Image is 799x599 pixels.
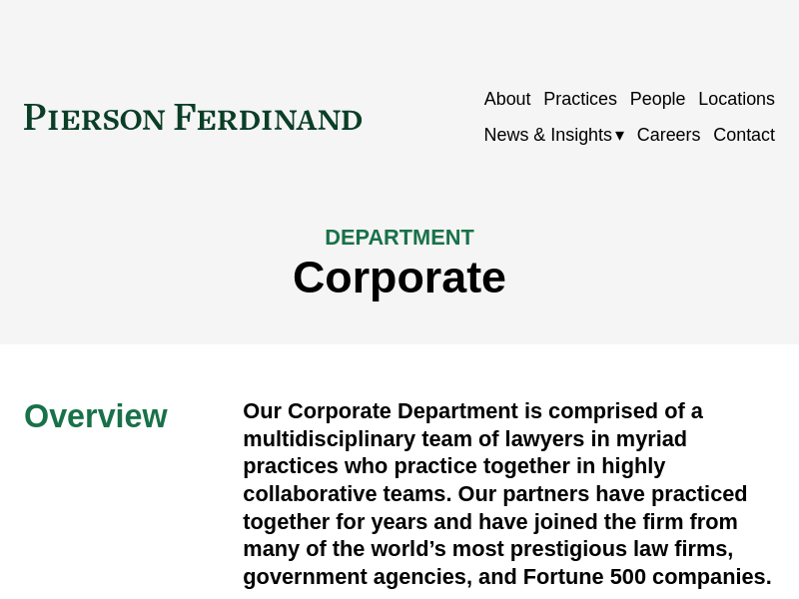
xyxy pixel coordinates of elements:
[484,117,624,153] a: folder dropdown
[713,117,775,153] a: Contact
[630,81,686,117] a: People
[637,117,701,153] a: Careers
[484,81,531,117] a: About
[698,81,775,117] a: Locations
[543,81,617,117] a: Practices
[24,398,168,434] span: Overview
[24,252,775,302] h1: Corporate
[484,119,612,151] span: News & Insights
[243,397,775,590] h4: Our Corporate Department is comprised of a multidisciplinary team of lawyers in myriad practices ...
[325,225,473,250] span: DEPARTMENT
